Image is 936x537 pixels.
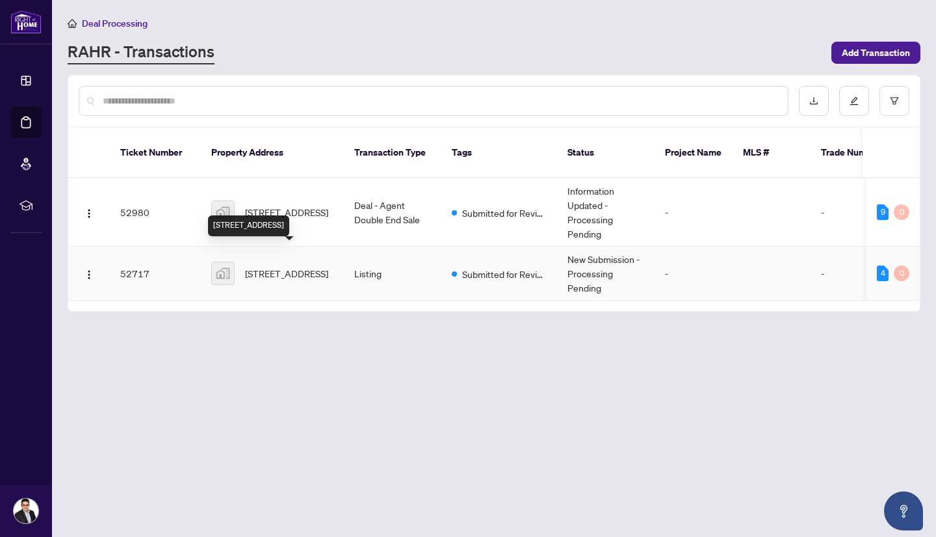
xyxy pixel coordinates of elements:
th: MLS # [733,128,811,178]
td: New Submission - Processing Pending [557,247,655,301]
span: Submitted for Review [462,206,547,220]
span: Deal Processing [82,18,148,29]
div: 0 [894,204,909,220]
th: Property Address [201,128,344,178]
button: Add Transaction [831,42,920,64]
th: Tags [441,128,557,178]
span: [STREET_ADDRESS] [245,266,328,281]
img: thumbnail-img [212,262,234,284]
div: 0 [894,266,909,281]
div: 4 [877,266,889,281]
td: Deal - Agent Double End Sale [344,178,441,247]
button: edit [839,86,869,116]
th: Trade Number [811,128,902,178]
td: 52980 [110,178,201,247]
td: - [811,178,902,247]
img: Logo [84,208,94,219]
span: download [809,96,818,105]
span: filter [890,96,899,105]
img: thumbnail-img [212,201,234,223]
span: Submitted for Review [462,267,547,281]
button: Logo [79,263,99,284]
span: edit [850,96,859,105]
th: Ticket Number [110,128,201,178]
a: RAHR - Transactions [68,41,214,64]
button: Logo [79,202,99,223]
td: - [655,247,733,301]
button: filter [879,86,909,116]
img: logo [10,10,42,34]
td: - [655,178,733,247]
span: Add Transaction [842,42,910,63]
div: [STREET_ADDRESS] [208,215,289,236]
th: Transaction Type [344,128,441,178]
div: 9 [877,204,889,220]
span: home [68,19,77,28]
th: Project Name [655,128,733,178]
td: Listing [344,247,441,301]
td: - [811,247,902,301]
td: Information Updated - Processing Pending [557,178,655,247]
button: Open asap [884,491,923,530]
span: [STREET_ADDRESS] [245,205,328,219]
button: download [799,86,829,116]
th: Status [557,128,655,178]
td: 52717 [110,247,201,301]
img: Profile Icon [14,499,38,523]
img: Logo [84,269,94,280]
